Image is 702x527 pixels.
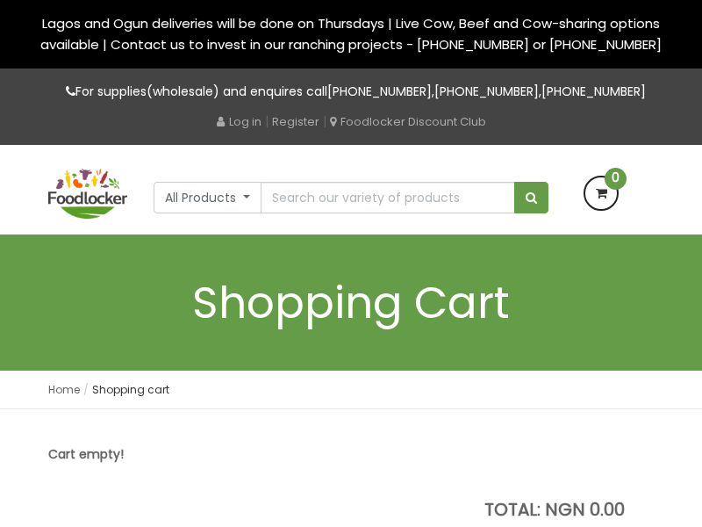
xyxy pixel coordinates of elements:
a: [PHONE_NUMBER] [327,83,432,100]
h1: Shopping Cart [48,278,654,327]
span: Lagos and Ogun deliveries will be done on Thursdays | Live Cow, Beef and Cow-sharing options avai... [40,14,662,54]
button: All Products [154,182,261,213]
strong: Cart empty! [48,445,124,463]
a: [PHONE_NUMBER] [541,83,646,100]
a: Register [272,113,319,130]
a: Home [48,382,80,397]
img: FoodLocker [48,169,127,219]
a: [PHONE_NUMBER] [434,83,539,100]
p: TOTAL: NGN 0.00 [455,500,654,520]
span: | [265,112,269,130]
span: 0 [605,168,627,190]
a: Log in [217,113,261,130]
a: Foodlocker Discount Club [330,113,486,130]
input: Search our variety of products [261,182,515,213]
p: For supplies(wholesale) and enquires call , , [48,82,654,102]
span: | [323,112,326,130]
